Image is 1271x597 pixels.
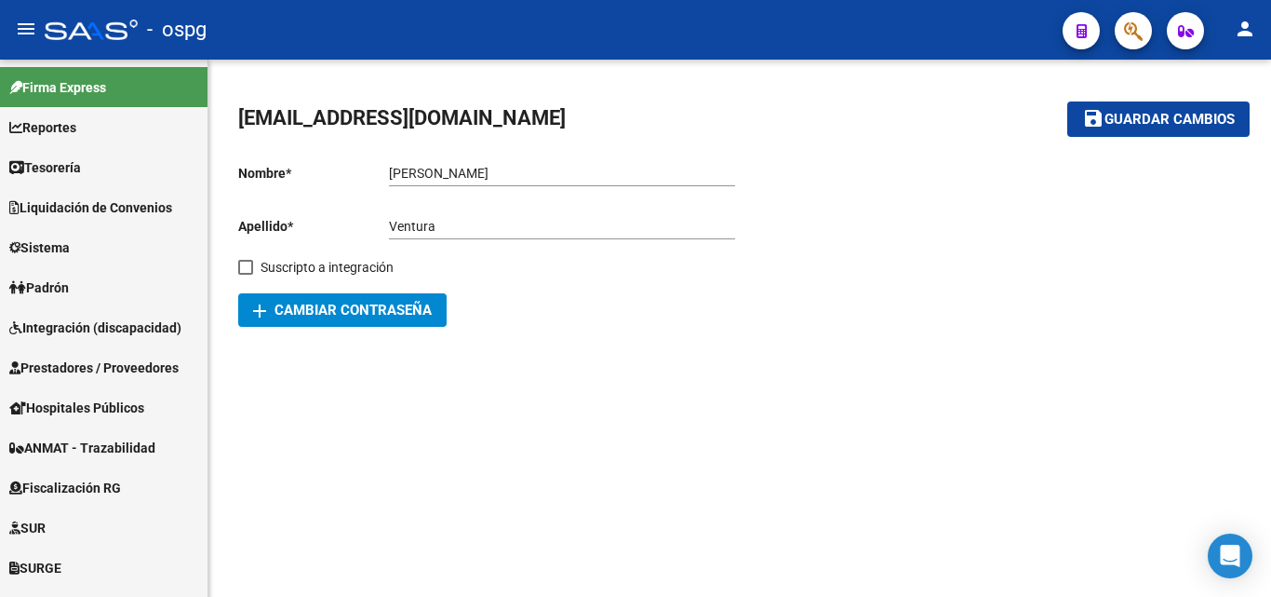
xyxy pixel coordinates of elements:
p: Nombre [238,163,389,183]
p: Apellido [238,216,389,237]
span: Fiscalización RG [9,478,121,498]
span: Integración (discapacidad) [9,318,181,338]
div: Open Intercom Messenger [1208,534,1252,578]
button: Guardar cambios [1067,102,1250,136]
button: Cambiar Contraseña [238,293,447,327]
span: Cambiar Contraseña [253,302,432,319]
mat-icon: save [1082,107,1104,129]
span: ANMAT - Trazabilidad [9,438,155,458]
span: Hospitales Públicos [9,398,144,418]
span: Suscripto a integración [261,256,394,278]
mat-icon: add [248,300,271,322]
span: Guardar cambios [1104,112,1235,129]
mat-icon: person [1234,18,1256,40]
span: SUR [9,518,46,538]
span: Reportes [9,117,76,138]
span: [EMAIL_ADDRESS][DOMAIN_NAME] [238,106,566,129]
mat-icon: menu [15,18,37,40]
span: Padrón [9,278,69,298]
span: SURGE [9,558,61,578]
span: Liquidación de Convenios [9,197,172,218]
span: Tesorería [9,157,81,178]
span: Firma Express [9,77,106,98]
span: Prestadores / Proveedores [9,358,179,378]
span: Sistema [9,237,70,258]
span: - ospg [147,9,207,50]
